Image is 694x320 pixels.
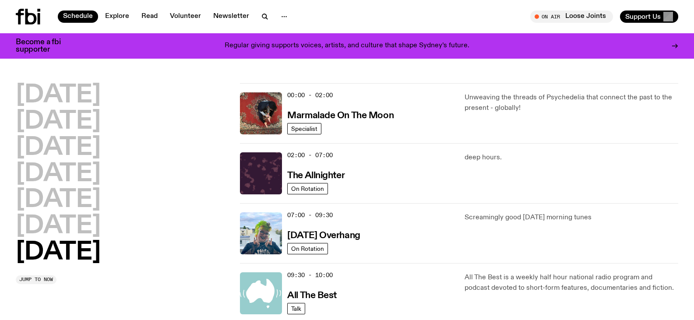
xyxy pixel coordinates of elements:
button: [DATE] [16,83,101,108]
a: On Rotation [287,183,328,194]
h3: Become a fbi supporter [16,39,72,53]
span: Talk [291,305,301,312]
button: Jump to now [16,275,56,284]
button: [DATE] [16,136,101,160]
p: deep hours. [465,152,678,163]
button: Support Us [620,11,678,23]
h3: Marmalade On The Moon [287,111,394,120]
span: 02:00 - 07:00 [287,151,333,159]
p: Screamingly good [DATE] morning tunes [465,212,678,223]
span: Support Us [625,13,661,21]
button: [DATE] [16,240,101,265]
p: Unweaving the threads of Psychedelia that connect the past to the present - globally! [465,92,678,113]
h3: The Allnighter [287,171,345,180]
a: Specialist [287,123,321,134]
button: [DATE] [16,214,101,239]
span: 00:00 - 02:00 [287,91,333,99]
span: Jump to now [19,277,53,282]
span: 09:30 - 10:00 [287,271,333,279]
h3: [DATE] Overhang [287,231,360,240]
h3: All The Best [287,291,337,300]
a: Newsletter [208,11,254,23]
a: All The Best [287,289,337,300]
button: [DATE] [16,162,101,186]
a: On Rotation [287,243,328,254]
a: Read [136,11,163,23]
a: The Allnighter [287,169,345,180]
a: Volunteer [165,11,206,23]
a: Explore [100,11,134,23]
a: Schedule [58,11,98,23]
p: All The Best is a weekly half hour national radio program and podcast devoted to short-form featu... [465,272,678,293]
button: [DATE] [16,109,101,134]
p: Regular giving supports voices, artists, and culture that shape Sydney’s future. [225,42,469,50]
img: Tommy - Persian Rug [240,92,282,134]
a: Talk [287,303,305,314]
span: On Rotation [291,185,324,192]
button: [DATE] [16,188,101,212]
a: Marmalade On The Moon [287,109,394,120]
span: Specialist [291,125,317,132]
span: 07:00 - 09:30 [287,211,333,219]
span: On Rotation [291,245,324,252]
a: [DATE] Overhang [287,229,360,240]
button: On AirLoose Joints [530,11,613,23]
